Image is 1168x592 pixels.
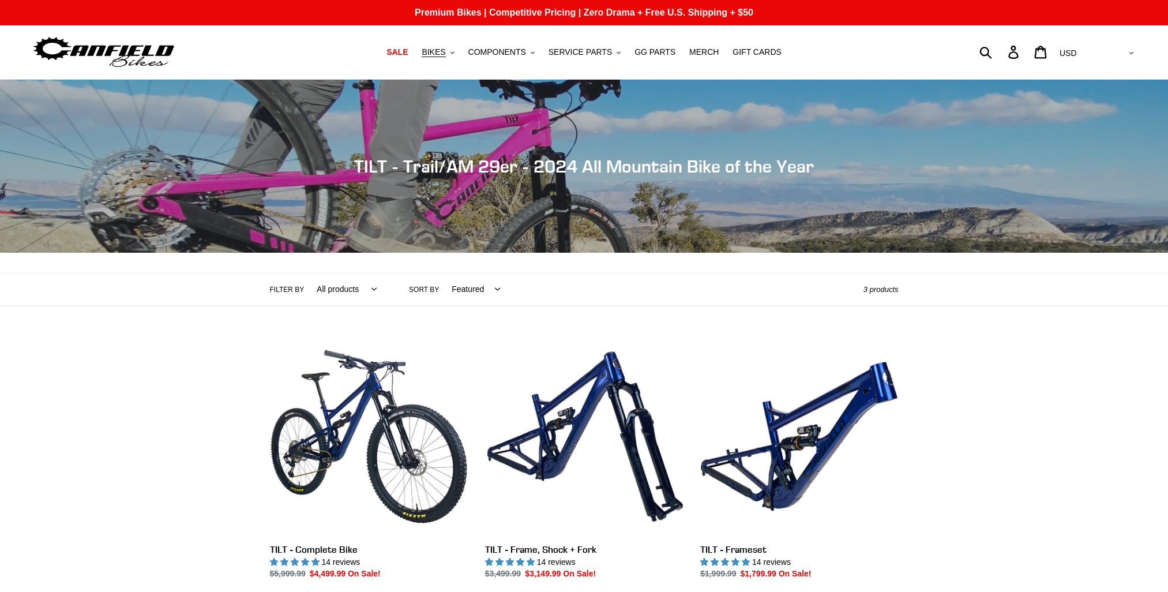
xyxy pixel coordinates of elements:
span: COMPONENTS [468,47,526,57]
a: GIFT CARDS [727,44,787,60]
label: Filter by [270,284,305,295]
span: MERCH [689,47,719,57]
span: GG PARTS [634,47,675,57]
a: GG PARTS [629,44,681,60]
span: SERVICE PARTS [549,47,612,57]
input: Search [986,39,1015,65]
span: BIKES [422,47,445,57]
button: COMPONENTS [463,44,540,60]
span: 3 products [863,285,899,294]
button: SERVICE PARTS [543,44,626,60]
button: BIKES [416,44,460,60]
span: SALE [386,47,408,57]
a: MERCH [683,44,724,60]
label: Sort by [409,284,439,295]
a: SALE [381,44,414,60]
span: GIFT CARDS [733,47,782,57]
span: TILT - Trail/AM 29er - 2024 All Mountain Bike of the Year [354,156,814,177]
img: Canfield Bikes [32,34,176,70]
